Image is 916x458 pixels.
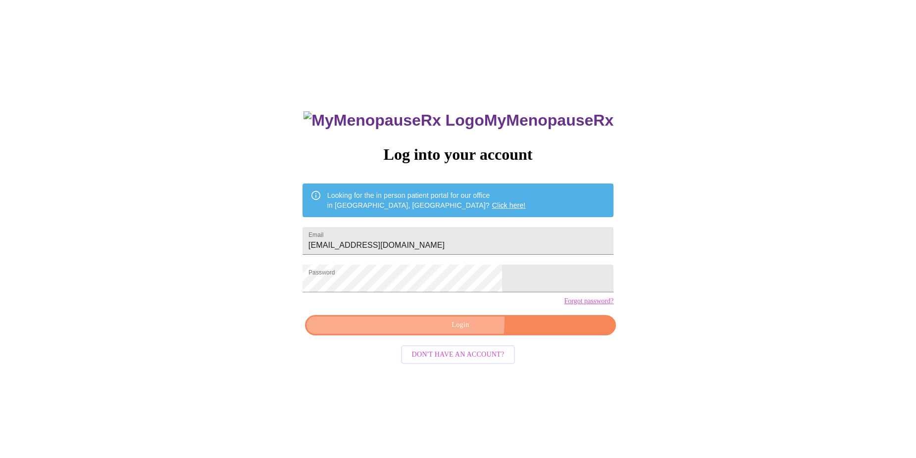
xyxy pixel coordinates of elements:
img: MyMenopauseRx Logo [304,111,484,130]
span: Don't have an account? [412,349,505,361]
a: Click here! [492,201,526,209]
a: Don't have an account? [399,350,518,358]
button: Don't have an account? [401,345,515,365]
button: Login [305,315,616,335]
a: Forgot password? [564,297,613,305]
span: Login [316,319,605,331]
h3: MyMenopauseRx [304,111,613,130]
div: Looking for the in person patient portal for our office in [GEOGRAPHIC_DATA], [GEOGRAPHIC_DATA]? [327,186,526,214]
h3: Log into your account [303,145,613,164]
